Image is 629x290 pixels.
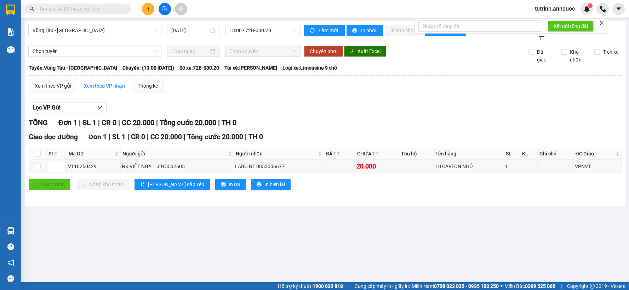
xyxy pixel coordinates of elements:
[7,46,15,53] img: warehouse-icon
[576,150,614,158] span: ĐC Giao
[319,26,339,34] span: Làm mới
[156,118,158,127] span: |
[29,102,107,113] button: Lọc VP Gửi
[162,6,167,11] span: file-add
[257,182,262,188] span: printer
[222,118,236,127] span: TH 0
[84,82,125,90] div: Xem theo VP nhận
[142,3,154,15] button: plus
[184,133,185,141] span: |
[612,3,625,15] button: caret-down
[229,180,240,188] span: In DS
[29,65,117,71] b: Tuyến: Vũng Tàu - [GEOGRAPHIC_DATA]
[88,133,107,141] span: Đơn 1
[575,162,620,170] div: VPNVT
[109,133,110,141] span: |
[7,275,14,282] span: message
[7,259,14,266] span: notification
[251,179,291,190] button: printerIn biên lai
[584,6,590,12] img: icon-new-feature
[548,20,594,32] button: Kết nối tổng đài
[6,5,15,15] img: logo-vxr
[68,162,119,170] div: VT10250429
[102,118,116,127] span: CR 0
[538,148,574,160] th: Ghi chú
[504,282,555,290] span: Miền Bắc
[520,148,537,160] th: KL
[356,161,398,171] div: 20.000
[561,282,562,290] span: |
[304,25,345,36] button: syncLàm mới
[235,162,322,170] div: LABO NT 0853006677
[179,64,219,72] span: Số xe: 72B-030.20
[248,133,263,141] span: TH 0
[350,49,355,54] span: download
[47,148,67,160] th: STT
[76,179,129,190] button: downloadNhập kho nhận
[112,133,126,141] span: SL 1
[218,118,220,127] span: |
[67,160,121,173] td: VT10250429
[122,64,174,72] span: Chuyến: (13:00 [DATE])
[171,47,208,55] input: Chọn ngày
[434,148,504,160] th: Tên hàng
[171,26,208,34] input: 12/10/2025
[29,118,48,127] span: TỔNG
[600,6,606,12] img: phone-icon
[229,46,296,57] span: Chọn chuyến
[127,133,129,141] span: |
[7,227,15,235] img: warehouse-icon
[385,25,423,36] button: In đơn chọn
[282,64,337,72] span: Loại xe: Limousine 9 chỗ
[616,6,622,12] span: caret-down
[236,150,316,158] span: Người nhận
[159,3,171,15] button: file-add
[278,282,343,290] span: Hỗ trợ kỹ thuật:
[187,133,243,141] span: Tổng cước 20.000
[178,6,183,11] span: aim
[118,118,120,127] span: |
[344,46,386,57] button: downloadXuất Excel
[399,148,434,160] th: Thu hộ
[229,25,296,36] span: 13:00 - 72B-030.20
[588,3,593,8] sup: 1
[224,64,277,72] span: Tài xế: [PERSON_NAME]
[131,133,145,141] span: CR 0
[525,283,555,289] strong: 0369 525 060
[529,4,581,13] span: tutrinh.anhquoc
[358,47,381,55] span: Xuất Excel
[175,3,187,15] button: aim
[505,162,519,170] div: 1
[355,148,399,160] th: CHƯA TT
[504,148,521,160] th: SL
[35,82,71,90] div: Xem theo VP gửi
[215,179,246,190] button: printerIn DS
[567,48,589,64] span: Kho nhận
[221,182,226,188] span: printer
[304,46,343,57] button: Chuyển phơi
[418,20,542,32] input: Nhập số tổng đài
[135,179,210,190] button: sort-ascending[PERSON_NAME] sắp xếp
[146,6,151,11] span: plus
[33,25,157,36] span: Vũng Tàu - Sân Bay
[138,82,158,90] div: Thống kê
[554,22,588,30] span: Kết nối tổng đài
[69,150,113,158] span: Mã GD
[29,179,70,190] button: uploadGiao hàng
[122,118,154,127] span: CC 20.000
[245,133,247,141] span: |
[600,48,621,56] span: Trên xe
[313,283,343,289] strong: 1900 633 818
[347,25,383,36] button: printerIn phơi
[29,133,78,141] span: Giao dọc đường
[82,118,96,127] span: SL 1
[147,133,149,141] span: |
[534,48,556,64] span: Đã giao
[29,6,34,11] span: search
[122,150,227,158] span: Người gửi
[39,5,122,13] input: Tìm tên, số ĐT hoặc mã đơn
[501,285,503,288] span: ⚪️
[122,162,233,170] div: NK VIỆT NGA 1 0915532605
[140,182,145,188] span: sort-ascending
[98,118,100,127] span: |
